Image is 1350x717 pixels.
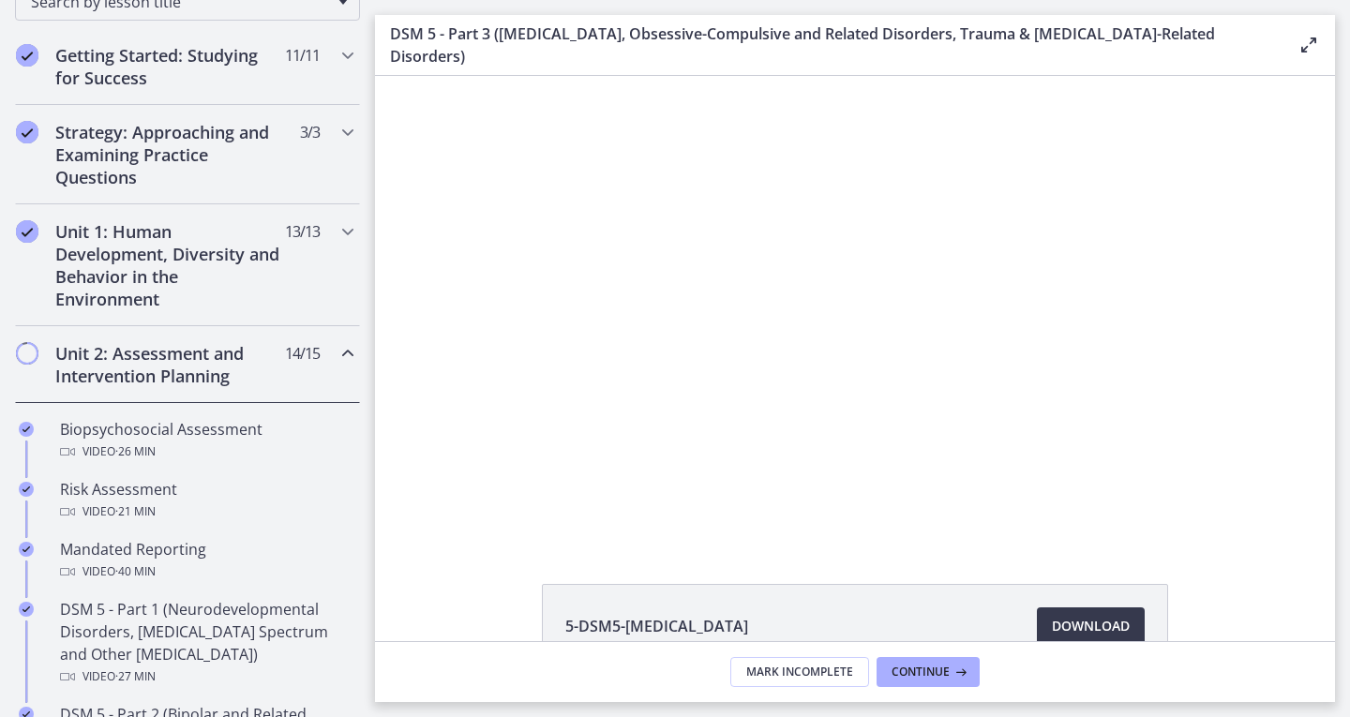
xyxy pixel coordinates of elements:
div: Biopsychosocial Assessment [60,418,352,463]
span: 14 / 15 [285,342,320,365]
i: Completed [16,121,38,143]
span: 13 / 13 [285,220,320,243]
h3: DSM 5 - Part 3 ([MEDICAL_DATA], Obsessive-Compulsive and Related Disorders, Trauma & [MEDICAL_DAT... [390,22,1267,67]
span: · 26 min [115,441,156,463]
h2: Unit 1: Human Development, Diversity and Behavior in the Environment [55,220,284,310]
button: Continue [877,657,980,687]
div: Risk Assessment [60,478,352,523]
h2: Unit 2: Assessment and Intervention Planning [55,342,284,387]
i: Completed [19,602,34,617]
i: Completed [16,220,38,243]
i: Completed [19,422,34,437]
button: Mark Incomplete [730,657,869,687]
h2: Getting Started: Studying for Success [55,44,284,89]
i: Completed [19,482,34,497]
span: · 27 min [115,665,156,688]
div: Video [60,441,352,463]
a: Download [1037,607,1145,645]
i: Completed [16,44,38,67]
span: Download [1052,615,1130,637]
span: Continue [892,665,950,680]
span: 11 / 11 [285,44,320,67]
span: 5-DSM5-[MEDICAL_DATA] [565,615,748,637]
span: · 40 min [115,560,156,583]
h2: Strategy: Approaching and Examining Practice Questions [55,121,284,188]
div: DSM 5 - Part 1 (Neurodevelopmental Disorders, [MEDICAL_DATA] Spectrum and Other [MEDICAL_DATA]) [60,598,352,688]
div: Mandated Reporting [60,538,352,583]
div: Video [60,560,352,583]
div: Video [60,665,352,688]
i: Completed [19,542,34,557]
iframe: Video Lesson [375,76,1335,541]
span: Mark Incomplete [746,665,853,680]
div: Video [60,500,352,523]
span: · 21 min [115,500,156,523]
span: 3 / 3 [300,121,320,143]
